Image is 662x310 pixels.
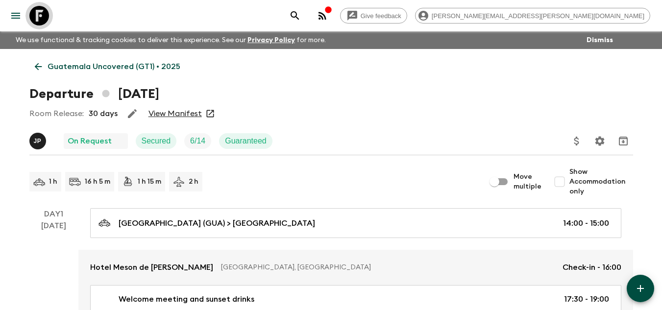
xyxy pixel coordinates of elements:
[138,177,161,187] p: 1 h 15 m
[567,131,587,151] button: Update Price, Early Bird Discount and Costs
[613,131,633,151] button: Archive (Completed, Cancelled or Unsynced Departures only)
[29,108,84,119] p: Room Release:
[564,293,609,305] p: 17:30 - 19:00
[184,133,211,149] div: Trip Fill
[90,262,213,273] p: Hotel Meson de [PERSON_NAME]
[68,135,112,147] p: On Request
[136,133,177,149] div: Secured
[34,137,42,145] p: J P
[569,167,633,196] span: Show Accommodation only
[190,135,205,147] p: 6 / 14
[49,177,57,187] p: 1 h
[285,6,305,25] button: search adventures
[90,208,621,238] a: [GEOGRAPHIC_DATA] (GUA) > [GEOGRAPHIC_DATA]14:00 - 15:00
[85,177,110,187] p: 16 h 5 m
[247,37,295,44] a: Privacy Policy
[563,217,609,229] p: 14:00 - 15:00
[48,61,180,72] p: Guatemala Uncovered (GT1) • 2025
[78,250,633,285] a: Hotel Meson de [PERSON_NAME][GEOGRAPHIC_DATA], [GEOGRAPHIC_DATA]Check-in - 16:00
[119,293,254,305] p: Welcome meeting and sunset drinks
[584,33,615,47] button: Dismiss
[514,172,542,191] span: Move multiple
[29,208,78,220] p: Day 1
[355,12,407,20] span: Give feedback
[29,133,48,149] button: JP
[340,8,407,24] a: Give feedback
[119,217,315,229] p: [GEOGRAPHIC_DATA] (GUA) > [GEOGRAPHIC_DATA]
[6,6,25,25] button: menu
[142,135,171,147] p: Secured
[189,177,198,187] p: 2 h
[221,262,555,272] p: [GEOGRAPHIC_DATA], [GEOGRAPHIC_DATA]
[29,84,159,104] h1: Departure [DATE]
[12,31,330,49] p: We use functional & tracking cookies to deliver this experience. See our for more.
[590,131,610,151] button: Settings
[225,135,267,147] p: Guaranteed
[29,136,48,143] span: Julio Posadas
[29,57,186,76] a: Guatemala Uncovered (GT1) • 2025
[89,108,118,119] p: 30 days
[563,262,621,273] p: Check-in - 16:00
[415,8,650,24] div: [PERSON_NAME][EMAIL_ADDRESS][PERSON_NAME][DOMAIN_NAME]
[148,109,202,119] a: View Manifest
[426,12,650,20] span: [PERSON_NAME][EMAIL_ADDRESS][PERSON_NAME][DOMAIN_NAME]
